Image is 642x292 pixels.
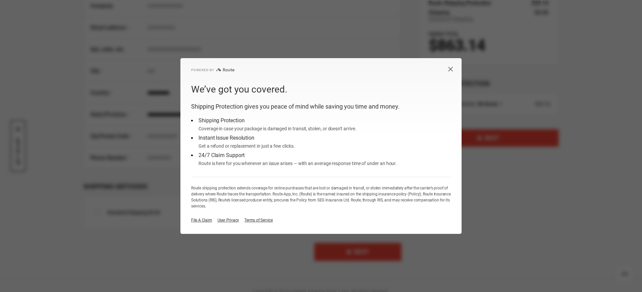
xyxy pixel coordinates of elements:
div: POWERED BY [191,68,214,72]
div: Coverage in case your package is damaged in transit, stolen, or doesn't arrive. [198,125,356,133]
div: describing dialogue box [180,58,462,234]
div: Get a refund or replacement in just a few clicks. [198,142,295,150]
div: Route shipping protection extends coverage for online purchases that are lost or damaged in trans... [191,185,451,209]
div: Powered by Route [180,68,235,72]
div: Route Logo [214,68,221,72]
a: Terms of Service [244,217,273,223]
div: Route is here for you whenever an issue arises — with an average response time of under an hour. [198,159,397,167]
div: We’ve got you covered. [191,83,451,97]
div: Close dialog button [448,66,462,72]
div: Shipping Protection gives you peace of mind while saving you time and money. [191,102,451,111]
div: Instant Issue Resolution [198,134,295,142]
div: Shipping Protection [198,117,356,125]
div: 24/7 Claim Support [198,151,397,159]
a: File A Claim [191,217,212,223]
a: User Privacy [218,217,239,223]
